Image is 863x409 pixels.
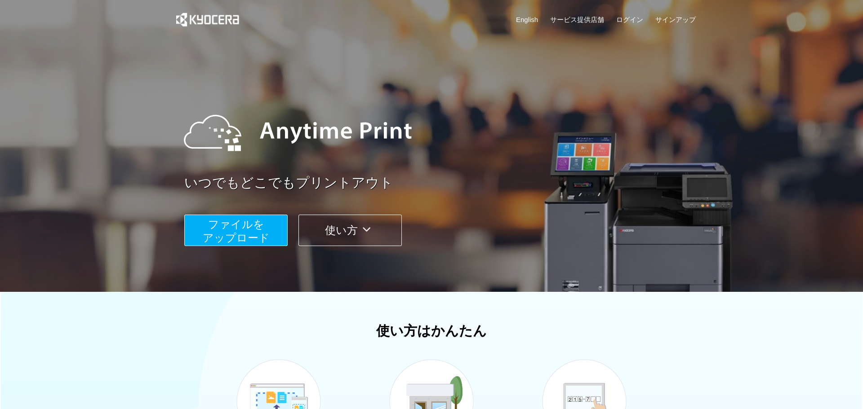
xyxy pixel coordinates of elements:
a: いつでもどこでもプリントアウト [184,173,701,193]
a: サービス提供店舗 [550,15,604,24]
span: ファイルを ​​アップロード [203,218,270,244]
a: English [516,15,538,24]
button: 使い方 [298,215,402,246]
a: サインアップ [655,15,696,24]
a: ログイン [616,15,643,24]
button: ファイルを​​アップロード [184,215,288,246]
